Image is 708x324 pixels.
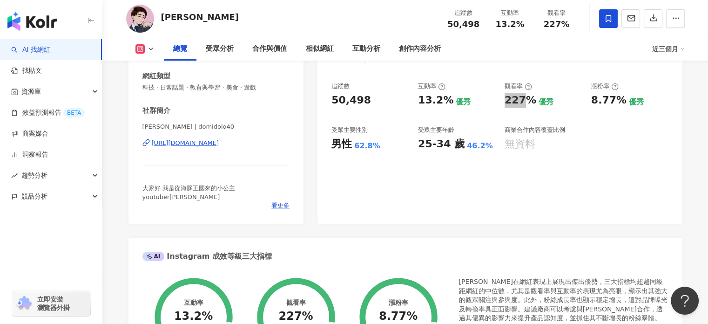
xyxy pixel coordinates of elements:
div: 13.2% [418,93,453,108]
div: 25-34 歲 [418,137,465,152]
div: 追蹤數 [331,82,350,90]
img: KOL Avatar [126,5,154,33]
a: 找貼文 [11,66,42,76]
div: 觀看率 [539,8,574,18]
div: 優秀 [539,97,553,107]
div: 優秀 [629,97,644,107]
a: chrome extension立即安裝 瀏覽器外掛 [12,291,90,316]
div: 受眾分析 [206,43,234,55]
div: 漲粉率 [591,82,619,90]
a: 洞察報告 [11,150,48,159]
div: 互動率 [418,82,445,90]
span: 看更多 [271,201,290,210]
a: 效益預測報告BETA [11,108,85,117]
span: [PERSON_NAME] | domidolo40 [142,123,290,131]
div: 追蹤數 [446,8,481,18]
a: 商案媒合 [11,129,48,138]
div: 優秀 [456,97,471,107]
span: 競品分析 [21,186,47,207]
span: 227% [544,20,570,29]
div: Instagram 成效等級三大指標 [142,251,272,262]
div: 互動率 [183,299,203,306]
span: 立即安裝 瀏覽器外掛 [37,295,70,312]
img: chrome extension [15,296,33,311]
div: 受眾主要年齡 [418,126,454,134]
div: 50,498 [331,93,371,108]
a: searchAI 找網紅 [11,45,50,55]
div: [URL][DOMAIN_NAME] [152,139,219,147]
div: AI [142,252,165,261]
div: 受眾主要性別 [331,126,368,134]
div: 227% [278,310,313,323]
div: 13.2% [174,310,213,323]
div: 社群簡介 [142,106,170,116]
div: 無資料 [505,137,535,152]
span: 50,498 [447,19,479,29]
a: [URL][DOMAIN_NAME] [142,139,290,147]
div: 商業合作內容覆蓋比例 [505,126,565,134]
div: 相似網紅 [306,43,334,55]
div: [PERSON_NAME]在網紅表現上展現出傑出優勢，三大指標均超越同級距網紅的中位數，尤其是觀看率與互動率的表現尤為亮眼，顯示出其強大的觀眾關注與參與度。此外，粉絲成長率也顯示穩定增長，這對品... [459,277,668,323]
div: 觀看率 [286,299,306,306]
div: 網紅類型 [142,71,170,81]
img: logo [7,12,57,31]
div: 227% [505,93,536,108]
span: 資源庫 [21,81,41,102]
div: 總覽 [173,43,187,55]
span: 13.2% [495,20,524,29]
span: 大家好 我是從海豚王國來的小公主youtuber[PERSON_NAME] [142,185,235,200]
div: 漲粉率 [388,299,408,306]
div: 62.8% [354,141,380,151]
span: 趨勢分析 [21,165,47,186]
div: 合作與價值 [252,43,287,55]
div: 互動率 [492,8,528,18]
span: rise [11,172,18,179]
div: 8.77% [379,310,418,323]
div: 8.77% [591,93,627,108]
div: 創作內容分析 [399,43,441,55]
div: 46.2% [467,141,493,151]
span: 科技 · 日常話題 · 教育與學習 · 美食 · 遊戲 [142,83,290,92]
div: 近三個月 [652,41,685,56]
div: 互動分析 [352,43,380,55]
div: 男性 [331,137,352,152]
div: 觀看率 [505,82,532,90]
div: [PERSON_NAME] [161,11,239,23]
iframe: Help Scout Beacon - Open [671,287,699,315]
